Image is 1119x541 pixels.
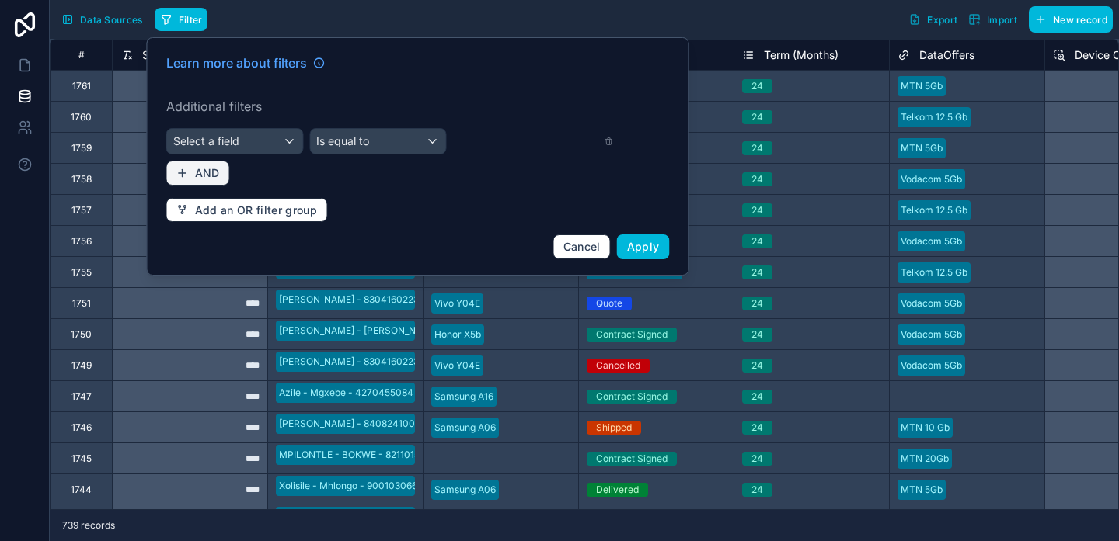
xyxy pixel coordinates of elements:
[901,203,967,217] div: Telkom 12.5 Gb
[142,47,182,63] span: Sale No
[71,390,92,403] div: 1747
[751,234,763,248] div: 24
[1023,6,1113,33] a: New record
[901,141,943,155] div: MTN 5Gb
[62,49,100,61] div: #
[166,128,304,154] button: Select a field
[80,14,143,26] span: Data Sources
[596,421,632,435] div: Shipped
[1029,6,1113,33] button: New record
[927,14,957,26] span: Export
[72,80,91,92] div: 1761
[901,483,943,497] div: MTN 5Gb
[71,235,92,248] div: 1756
[563,240,601,253] span: Cancel
[1053,14,1107,26] span: New record
[751,483,763,497] div: 24
[434,390,493,404] div: Samsung A16
[279,293,470,307] div: [PERSON_NAME] - 8304160223085 - 10613
[901,110,967,124] div: Telkom 12.5 Gb
[155,8,208,31] button: Filter
[434,328,481,342] div: Honor X5b
[434,359,480,373] div: Vivo Y04E
[901,359,962,373] div: Vodacom 5Gb
[309,128,447,154] button: Is equal to
[901,234,962,248] div: Vodacom 5Gb
[751,141,763,155] div: 24
[627,240,660,253] span: Apply
[919,47,974,63] span: DataOffers
[901,328,962,342] div: Vodacom 5Gb
[596,328,668,342] div: Contract Signed
[596,359,640,373] div: Cancelled
[71,328,92,341] div: 1750
[751,390,763,404] div: 24
[901,452,949,466] div: MTN 20Gb
[764,47,838,63] span: Term (Months)
[751,265,763,279] div: 24
[279,448,500,462] div: MPILONTLE - BOKWE - 8211015543080 - MAR219
[903,6,963,33] button: Export
[751,359,763,373] div: 24
[195,166,220,180] span: AND
[596,297,622,310] div: Quote
[195,203,318,217] span: Add an OR filter group
[166,97,670,116] label: Additional filters
[751,203,763,217] div: 24
[279,479,474,493] div: Xolisile - Mhlongo - 9001030660087 - 18152
[751,297,763,310] div: 24
[71,173,92,186] div: 1758
[71,142,92,154] div: 1759
[751,79,763,93] div: 24
[963,6,1023,33] button: Import
[279,324,553,338] div: [PERSON_NAME] - [PERSON_NAME] - 6501010069087 - 13183
[62,519,115,532] span: 739 records
[596,390,668,404] div: Contract Signed
[553,234,611,259] button: Cancel
[71,111,92,123] div: 1760
[901,297,962,310] div: Vodacom 5Gb
[987,14,1017,26] span: Import
[434,421,496,435] div: Samsung A06
[71,266,92,279] div: 1755
[617,234,670,259] button: Apply
[71,359,92,372] div: 1749
[179,14,203,26] span: Filter
[751,328,763,342] div: 24
[279,417,470,431] div: [PERSON_NAME] - 8408241003083 - 5430
[279,355,470,369] div: [PERSON_NAME] - 8304160223085 - 10613
[316,134,369,147] span: Is equal to
[434,483,496,497] div: Samsung A06
[166,54,326,72] a: Learn more about filters
[71,204,92,217] div: 1757
[901,265,967,279] div: Telkom 12.5 Gb
[279,386,456,400] div: Azile - Mgxebe - 4270455084 - 19677_T
[166,161,230,186] button: AND
[596,452,668,466] div: Contract Signed
[434,297,480,310] div: Vivo Y04E
[751,452,763,466] div: 24
[71,453,92,465] div: 1745
[72,297,91,310] div: 1751
[166,54,307,72] span: Learn more about filters
[751,421,763,435] div: 24
[56,6,148,33] button: Data Sources
[751,172,763,186] div: 24
[901,172,962,186] div: Vodacom 5Gb
[71,484,92,496] div: 1744
[901,79,943,93] div: MTN 5Gb
[71,421,92,434] div: 1746
[166,198,328,223] button: Add an OR filter group
[173,134,239,147] span: Select a field
[751,110,763,124] div: 24
[596,483,639,497] div: Delivered
[901,421,950,435] div: MTN 10 Gb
